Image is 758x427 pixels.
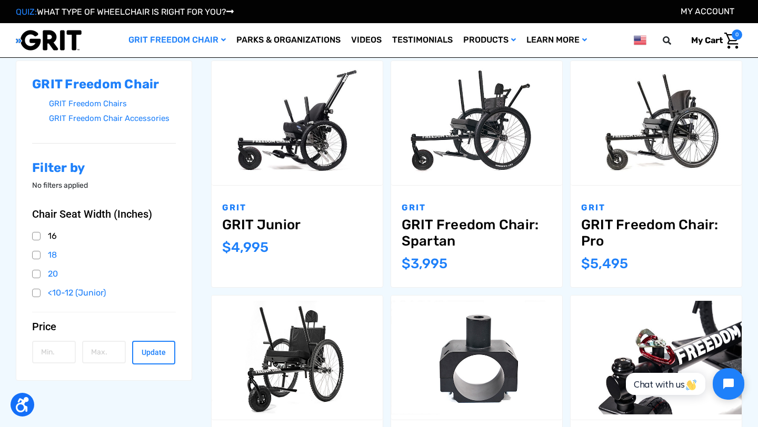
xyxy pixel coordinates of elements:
[391,66,562,180] img: GRIT Freedom Chair: Spartan
[32,285,176,301] a: <10-12 (Junior)
[732,29,742,40] span: 0
[32,341,76,363] input: Min.
[571,301,742,415] img: Utility Clamp - Rope Mount
[581,256,628,272] span: $5,495
[32,320,176,333] button: Price
[571,61,742,185] a: GRIT Freedom Chair: Pro,$5,495.00
[132,341,176,364] button: Update
[222,201,372,214] p: GRIT
[16,7,234,17] a: QUIZ:WHAT TYPE OF WHEELCHAIR IS RIGHT FOR YOU?
[614,359,753,409] iframe: Tidio Chat
[402,201,552,214] p: GRIT
[32,77,176,92] h2: GRIT Freedom Chair
[581,217,731,249] a: GRIT Freedom Chair: Pro,$5,495.00
[49,111,176,126] a: GRIT Freedom Chair Accessories
[32,208,176,220] button: Chair Seat Width (Inches)
[32,160,176,176] h2: Filter by
[212,301,383,415] img: GRIT Freedom Chair: 3.0
[16,7,37,17] span: QUIZ:
[681,6,734,16] a: Account
[387,23,458,57] a: Testimonials
[82,341,126,363] input: Max.
[391,301,562,415] img: Utility Clamp - Bare
[391,296,562,420] a: Utility Clamp - Bare,$299.00
[691,35,723,45] span: My Cart
[402,256,447,272] span: $3,995
[212,296,383,420] a: GRIT Freedom Chair: 3.0,$2,995.00
[521,23,592,57] a: Learn More
[683,29,742,52] a: Cart with 0 items
[571,66,742,180] img: GRIT Freedom Chair Pro: the Pro model shown including contoured Invacare Matrx seatback, Spinergy...
[231,23,346,57] a: Parks & Organizations
[32,320,56,333] span: Price
[571,296,742,420] a: Utility Clamp - Rope Mount,$349.00
[391,61,562,185] a: GRIT Freedom Chair: Spartan,$3,995.00
[123,23,231,57] a: GRIT Freedom Chair
[32,266,176,282] a: 20
[667,29,683,52] input: Search
[222,239,268,256] span: $4,995
[346,23,387,57] a: Videos
[581,201,731,214] p: GRIT
[212,61,383,185] a: GRIT Junior,$4,995.00
[32,208,152,220] span: Chair Seat Width (Inches)
[634,34,646,47] img: us.png
[16,29,82,51] img: GRIT All-Terrain Wheelchair and Mobility Equipment
[49,96,176,111] a: GRIT Freedom Chairs
[32,228,176,244] a: 16
[222,217,372,233] a: GRIT Junior,$4,995.00
[402,217,552,249] a: GRIT Freedom Chair: Spartan,$3,995.00
[724,33,740,49] img: Cart
[212,66,383,180] img: GRIT Junior: GRIT Freedom Chair all terrain wheelchair engineered specifically for kids
[32,247,176,263] a: 18
[458,23,521,57] a: Products
[32,180,176,191] p: No filters applied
